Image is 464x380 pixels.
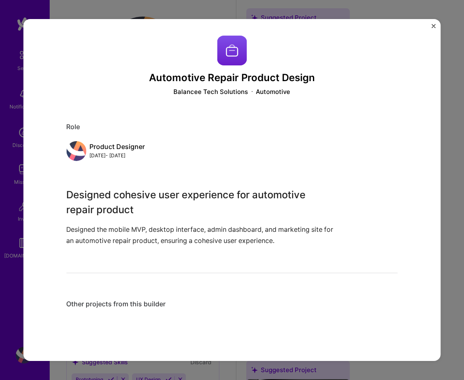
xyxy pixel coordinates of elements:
[89,151,145,160] div: [DATE] - [DATE]
[66,224,335,246] p: Designed the mobile MVP, desktop interface, admin dashboard, and marketing site for an automotive...
[89,142,145,151] div: Product Designer
[66,123,397,131] div: Role
[251,87,252,96] img: Dot
[66,300,397,308] div: Other projects from this builder
[256,87,290,96] div: Automotive
[173,87,248,96] div: Balancee Tech Solutions
[66,188,335,217] h3: Designed cohesive user experience for automotive repair product
[217,36,247,65] img: Company logo
[66,72,397,84] h3: Automotive Repair Product Design
[66,141,86,161] img: avatar_design.jpg
[432,24,436,33] button: Close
